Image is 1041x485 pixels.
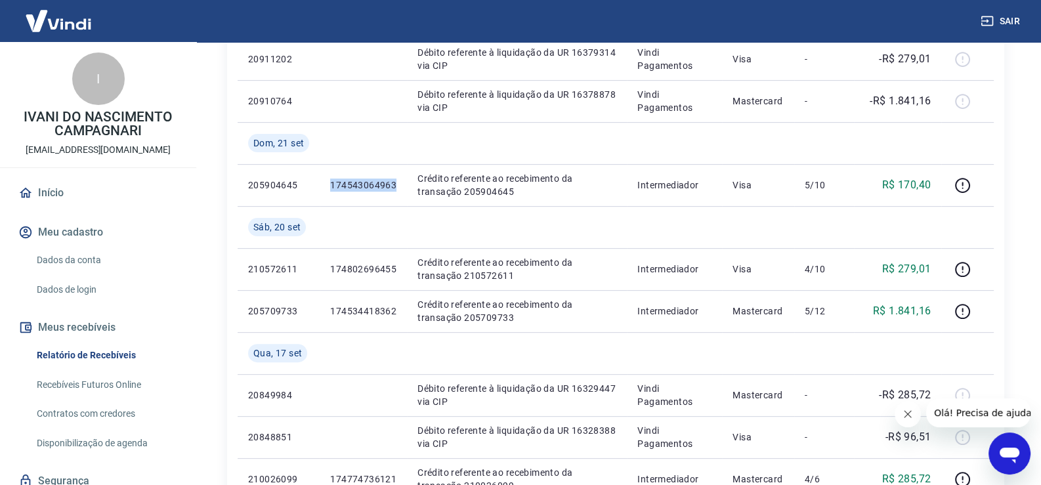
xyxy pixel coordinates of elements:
p: - [805,431,843,444]
p: Débito referente à liquidação da UR 16379314 via CIP [417,46,616,72]
p: 210572611 [248,263,309,276]
p: Débito referente à liquidação da UR 16328388 via CIP [417,424,616,450]
p: Intermediador [637,179,712,192]
span: Dom, 21 set [253,137,304,150]
p: R$ 1.841,16 [873,303,931,319]
span: Qua, 17 set [253,347,302,360]
p: Vindi Pagamentos [637,88,712,114]
p: 4/10 [805,263,843,276]
p: Intermediador [637,263,712,276]
p: Visa [733,179,784,192]
span: Sáb, 20 set [253,221,301,234]
p: -R$ 1.841,16 [870,93,931,109]
p: 5/12 [805,305,843,318]
iframe: Botão para abrir a janela de mensagens [988,432,1030,474]
p: 205709733 [248,305,309,318]
p: Visa [733,431,784,444]
div: I [72,53,125,105]
p: 20910764 [248,95,309,108]
p: Crédito referente ao recebimento da transação 205904645 [417,172,616,198]
p: - [805,95,843,108]
p: 174802696455 [330,263,396,276]
p: -R$ 96,51 [885,429,931,445]
p: 20911202 [248,53,309,66]
p: Vindi Pagamentos [637,382,712,408]
p: R$ 170,40 [882,177,931,193]
iframe: Fechar mensagem [895,401,921,427]
p: -R$ 279,01 [879,51,931,67]
a: Início [16,179,181,207]
p: Vindi Pagamentos [637,424,712,450]
p: R$ 279,01 [882,261,931,277]
p: Débito referente à liquidação da UR 16329447 via CIP [417,382,616,408]
a: Disponibilização de agenda [32,430,181,457]
a: Relatório de Recebíveis [32,342,181,369]
p: Mastercard [733,95,784,108]
p: -R$ 285,72 [879,387,931,403]
iframe: Mensagem da empresa [926,398,1030,427]
p: 174543064963 [330,179,396,192]
button: Sair [978,9,1025,33]
p: Mastercard [733,305,784,318]
p: Mastercard [733,389,784,402]
p: 20848851 [248,431,309,444]
a: Dados da conta [32,247,181,274]
p: 174534418362 [330,305,396,318]
p: IVANI DO NASCIMENTO CAMPAGNARI [11,110,186,138]
p: Crédito referente ao recebimento da transação 205709733 [417,298,616,324]
p: Débito referente à liquidação da UR 16378878 via CIP [417,88,616,114]
p: Vindi Pagamentos [637,46,712,72]
button: Meu cadastro [16,218,181,247]
p: 205904645 [248,179,309,192]
span: Olá! Precisa de ajuda? [8,9,110,20]
p: 5/10 [805,179,843,192]
p: Intermediador [637,305,712,318]
a: Recebíveis Futuros Online [32,371,181,398]
p: - [805,53,843,66]
p: Visa [733,263,784,276]
p: Crédito referente ao recebimento da transação 210572611 [417,256,616,282]
button: Meus recebíveis [16,313,181,342]
p: Visa [733,53,784,66]
p: 20849984 [248,389,309,402]
p: - [805,389,843,402]
img: Vindi [16,1,101,41]
a: Dados de login [32,276,181,303]
a: Contratos com credores [32,400,181,427]
p: [EMAIL_ADDRESS][DOMAIN_NAME] [26,143,171,157]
